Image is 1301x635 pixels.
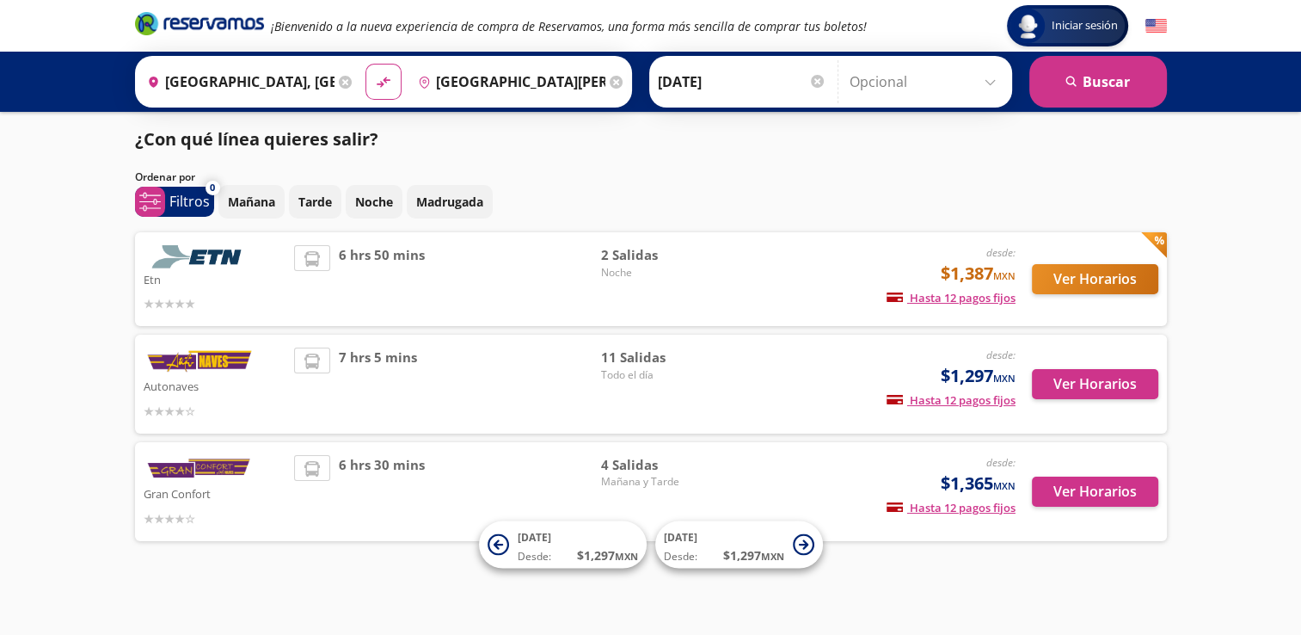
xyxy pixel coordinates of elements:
p: Gran Confort [144,483,286,503]
input: Opcional [850,60,1003,103]
span: [DATE] [518,530,551,545]
span: 7 hrs 5 mins [339,348,417,421]
p: Mañana [228,193,275,211]
small: MXN [993,269,1016,282]
button: Tarde [289,185,341,219]
p: Tarde [298,193,332,211]
span: [DATE] [664,530,697,545]
a: Brand Logo [135,10,264,41]
span: Hasta 12 pagos fijos [887,392,1016,408]
em: desde: [986,348,1016,362]
span: Noche [601,265,721,281]
em: ¡Bienvenido a la nueva experiencia de compra de Reservamos, una forma más sencilla de comprar tus... [271,18,867,34]
i: Brand Logo [135,10,264,36]
span: 0 [210,181,215,195]
input: Elegir Fecha [658,60,826,103]
span: $1,387 [941,261,1016,287]
button: 0Filtros [135,187,214,217]
span: $ 1,297 [723,546,784,564]
span: 2 Salidas [601,245,721,265]
span: Desde: [518,549,551,564]
button: Buscar [1029,56,1167,108]
p: Filtros [169,191,210,212]
button: Noche [346,185,402,219]
span: Mañana y Tarde [601,474,721,490]
p: Noche [355,193,393,211]
button: [DATE]Desde:$1,297MXN [479,521,647,569]
img: Gran Confort [144,455,255,483]
span: Hasta 12 pagos fijos [887,500,1016,515]
p: Madrugada [416,193,483,211]
span: Iniciar sesión [1045,17,1125,34]
img: Autonaves [144,348,255,375]
button: Ver Horarios [1032,369,1158,399]
button: Ver Horarios [1032,264,1158,294]
button: English [1145,15,1167,37]
span: 11 Salidas [601,348,721,367]
span: 6 hrs 50 mins [339,245,425,313]
button: [DATE]Desde:$1,297MXN [655,521,823,569]
small: MXN [615,550,638,563]
span: $1,297 [941,363,1016,389]
em: desde: [986,245,1016,260]
img: Etn [144,245,255,268]
small: MXN [993,372,1016,385]
span: 6 hrs 30 mins [339,455,425,528]
span: Todo el día [601,367,721,383]
p: ¿Con qué línea quieres salir? [135,126,378,152]
input: Buscar Destino [411,60,605,103]
small: MXN [761,550,784,563]
span: $1,365 [941,471,1016,496]
small: MXN [993,479,1016,492]
span: 4 Salidas [601,455,721,475]
p: Etn [144,268,286,289]
input: Buscar Origen [140,60,334,103]
p: Ordenar por [135,170,195,185]
em: desde: [986,455,1016,470]
button: Madrugada [407,185,493,219]
span: $ 1,297 [577,546,638,564]
button: Ver Horarios [1032,477,1158,507]
span: Hasta 12 pagos fijos [887,290,1016,305]
span: Desde: [664,549,697,564]
p: Autonaves [144,375,286,396]
button: Mañana [218,185,285,219]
